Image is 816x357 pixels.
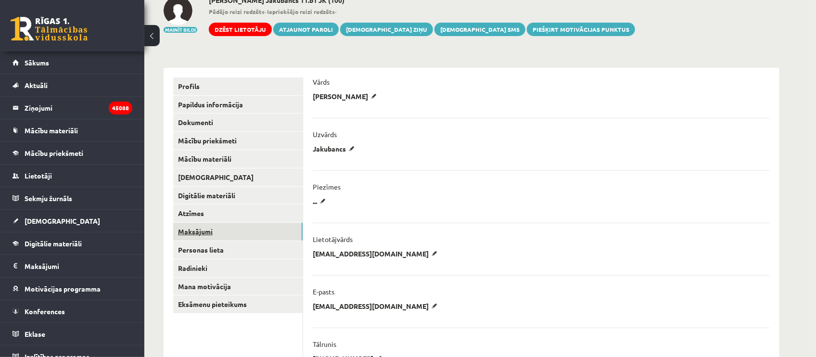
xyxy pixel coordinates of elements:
[11,17,88,41] a: Rīgas 1. Tālmācības vidusskola
[13,142,132,164] a: Mācību priekšmeti
[13,187,132,209] a: Sekmju žurnāls
[25,149,83,157] span: Mācību priekšmeti
[340,23,433,36] a: [DEMOGRAPHIC_DATA] ziņu
[313,287,334,296] p: E-pasts
[313,302,441,310] p: [EMAIL_ADDRESS][DOMAIN_NAME]
[25,307,65,316] span: Konferences
[434,23,525,36] a: [DEMOGRAPHIC_DATA] SMS
[313,182,341,191] p: Piezīmes
[25,194,72,203] span: Sekmju žurnāls
[313,77,330,86] p: Vārds
[173,259,303,277] a: Radinieki
[173,96,303,114] a: Papildus informācija
[209,8,265,15] b: Pēdējo reizi redzēts
[313,235,353,243] p: Lietotājvārds
[13,300,132,322] a: Konferences
[25,255,132,277] legend: Maksājumi
[173,77,303,95] a: Profils
[164,27,197,33] button: Mainīt bildi
[313,197,329,205] p: ...
[313,130,337,139] p: Uzvārds
[173,204,303,222] a: Atzīmes
[25,81,48,89] span: Aktuāli
[25,58,49,67] span: Sākums
[13,255,132,277] a: Maksājumi
[13,210,132,232] a: [DEMOGRAPHIC_DATA]
[313,249,441,258] p: [EMAIL_ADDRESS][DOMAIN_NAME]
[209,7,635,16] span: - -
[173,278,303,295] a: Mana motivācija
[13,119,132,141] a: Mācību materiāli
[13,74,132,96] a: Aktuāli
[109,102,132,115] i: 45088
[25,97,132,119] legend: Ziņojumi
[173,241,303,259] a: Personas lieta
[25,284,101,293] span: Motivācijas programma
[13,323,132,345] a: Eklase
[273,23,339,36] a: Atjaunot paroli
[173,187,303,204] a: Digitālie materiāli
[173,114,303,131] a: Dokumenti
[173,223,303,241] a: Maksājumi
[25,217,100,225] span: [DEMOGRAPHIC_DATA]
[173,132,303,150] a: Mācību priekšmeti
[13,232,132,255] a: Digitālie materiāli
[25,239,82,248] span: Digitālie materiāli
[313,340,336,348] p: Tālrunis
[527,23,635,36] a: Piešķirt motivācijas punktus
[313,144,358,153] p: Jakubancs
[13,278,132,300] a: Motivācijas programma
[173,168,303,186] a: [DEMOGRAPHIC_DATA]
[173,150,303,168] a: Mācību materiāli
[25,126,78,135] span: Mācību materiāli
[13,165,132,187] a: Lietotāji
[313,92,380,101] p: [PERSON_NAME]
[25,171,52,180] span: Lietotāji
[13,97,132,119] a: Ziņojumi45088
[209,23,272,36] a: Dzēst lietotāju
[13,51,132,74] a: Sākums
[267,8,335,15] b: Iepriekšējo reizi redzēts
[25,330,45,338] span: Eklase
[173,295,303,313] a: Eksāmenu pieteikums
